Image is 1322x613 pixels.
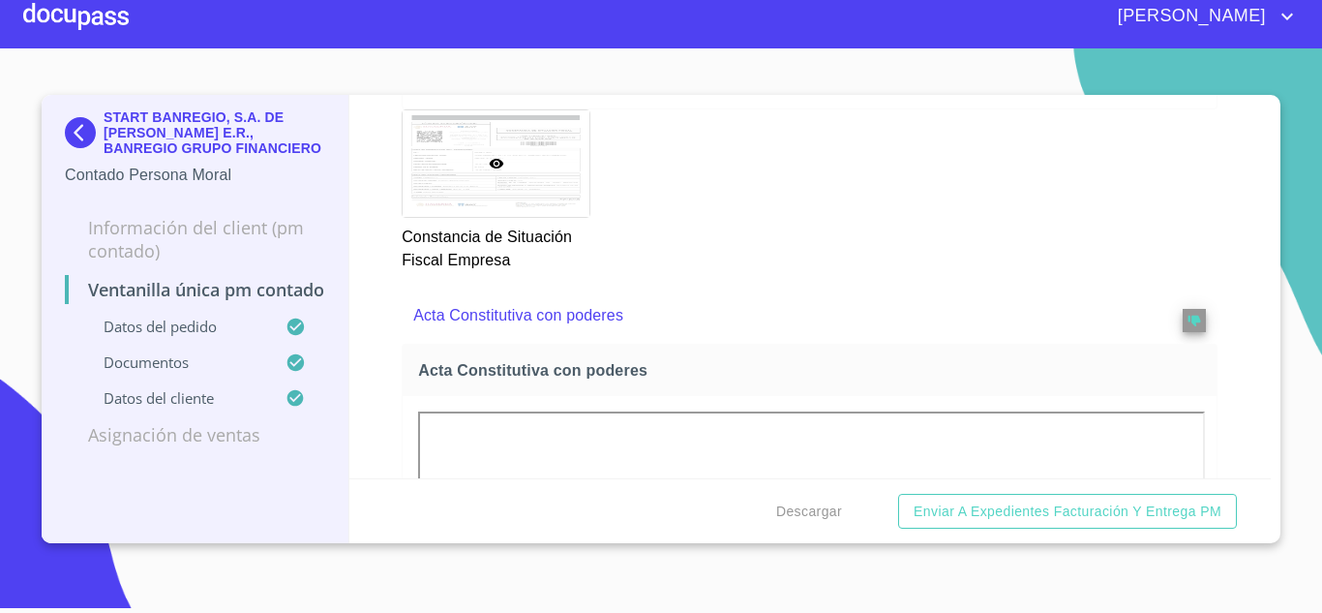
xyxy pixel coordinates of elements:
[65,216,325,262] p: Información del Client (PM contado)
[104,109,325,156] p: START BANREGIO, S.A. DE [PERSON_NAME] E.R., BANREGIO GRUPO FINANCIERO
[898,494,1237,530] button: Enviar a Expedientes Facturación y Entrega PM
[65,117,104,148] img: Docupass spot blue
[65,164,325,187] p: Contado Persona Moral
[418,360,1209,381] span: Acta Constitutiva con poderes
[768,494,850,530] button: Descargar
[413,304,1127,327] p: Acta Constitutiva con poderes
[65,278,325,301] p: Ventanilla única PM contado
[914,500,1221,524] span: Enviar a Expedientes Facturación y Entrega PM
[776,500,842,524] span: Descargar
[65,317,285,336] p: Datos del pedido
[65,423,325,446] p: Asignación de Ventas
[65,352,285,372] p: Documentos
[402,218,588,272] p: Constancia de Situación Fiscal Empresa
[65,388,285,408] p: Datos del cliente
[65,109,325,164] div: START BANREGIO, S.A. DE [PERSON_NAME] E.R., BANREGIO GRUPO FINANCIERO
[1103,1,1276,32] span: [PERSON_NAME]
[1183,309,1206,332] button: reject
[1103,1,1299,32] button: account of current user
